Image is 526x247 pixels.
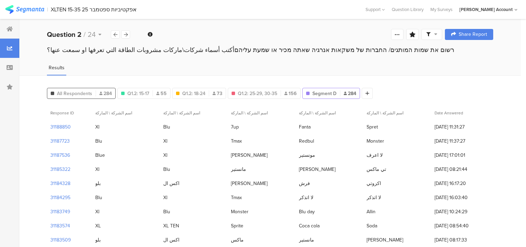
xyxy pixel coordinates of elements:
[95,194,102,201] div: Blu
[47,45,493,54] div: רשום את שמות המותגים/ החברות של משקאות אנרגיה שאתה מכיר או שמעת עליהםأكتب أسماء شركات\ماركات مشرو...
[367,180,381,187] div: اكزوتي
[50,194,70,201] section: 31184295
[299,166,335,173] div: [PERSON_NAME]
[163,208,170,215] div: Blu
[50,123,71,131] section: 31188850
[231,236,244,244] div: ماكس
[5,5,44,14] img: segmanta logo
[299,137,314,145] div: Redbul
[163,152,167,159] div: Xl
[367,123,378,131] div: Spret
[95,137,102,145] div: Blu
[427,6,456,13] a: My Surveys
[367,236,403,244] div: [PERSON_NAME]
[163,166,170,173] div: Blu
[231,208,249,215] div: Monster
[95,123,99,131] div: Xl
[366,4,385,15] div: Support
[163,194,167,201] div: Xl
[299,208,315,215] div: Blu day
[231,180,267,187] div: [PERSON_NAME]
[231,137,242,145] div: Tmax
[50,208,70,215] section: 31183749
[435,180,490,187] span: [DATE] 16:17:20
[163,110,200,116] span: اسم الشركة \ الماركة
[163,236,179,244] div: اكس ال
[182,90,205,97] span: Q1.2: 18-24
[435,166,490,173] span: [DATE] 08:21:44
[95,110,132,116] span: اسم الشركة \ الماركة
[367,137,384,145] div: Monster
[299,236,314,244] div: مانستير
[299,152,315,159] div: مونستير
[459,6,513,13] div: [PERSON_NAME] Account
[435,110,463,116] span: Date Answered
[299,180,310,187] div: فرش
[238,90,277,97] span: Q1.2: 25-29, 30-35
[312,90,337,97] span: Segment D
[435,222,490,229] span: [DATE] 08:54:40
[95,236,101,244] div: بلو
[231,123,239,131] div: 7up
[163,222,179,229] div: XL TEN
[231,152,267,159] div: [PERSON_NAME]
[435,194,490,201] span: [DATE] 16:03:40
[435,123,490,131] span: [DATE] 11:31:27
[95,222,101,229] div: XL
[50,152,70,159] section: 31187536
[299,222,320,229] div: Coca cola
[367,222,377,229] div: Soda
[50,180,70,187] section: 31184328
[88,29,96,40] span: 24
[231,166,246,173] div: مانستير
[367,110,403,116] span: اسم الشركة \ الماركة
[47,29,81,40] b: Question 2
[95,166,99,173] div: Xl
[231,110,268,116] span: اسم الشركة \ الماركة
[156,90,167,97] span: 55
[213,90,222,97] span: 73
[459,32,487,37] span: Share Report
[163,123,170,131] div: Blu
[95,152,105,159] div: Blue
[299,110,336,116] span: اسم الشركة \ الماركة
[367,166,386,173] div: تي ماكس
[231,194,242,201] div: Tmax
[435,208,490,215] span: [DATE] 10:24:29
[50,166,70,173] section: 31185322
[344,90,356,97] span: 284
[388,6,427,13] a: Question Library
[47,6,48,13] div: |
[367,208,376,215] div: Allin
[49,64,65,71] span: Results
[163,180,179,187] div: اكس ال
[50,222,70,229] section: 31183574
[50,110,74,116] span: Response ID
[299,194,313,201] div: لا اتذكر
[163,137,167,145] div: Xl
[231,222,243,229] div: Sprite
[84,29,86,40] span: /
[367,194,381,201] div: لا اتذكر
[51,6,137,13] div: XLTEN 15-35 אפקטיביות ספטמבר 25
[95,180,101,187] div: بلو
[435,152,490,159] span: [DATE] 17:01:01
[299,123,311,131] div: Fanta
[127,90,149,97] span: Q1.2: 15-17
[284,90,297,97] span: 156
[57,90,92,97] span: All Respondents
[435,236,490,244] span: [DATE] 08:17:33
[367,152,383,159] div: لا اعرف
[95,208,99,215] div: Xl
[50,137,70,145] section: 31187723
[99,90,112,97] span: 284
[50,236,71,244] section: 31183509
[435,137,490,145] span: [DATE] 11:37:27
